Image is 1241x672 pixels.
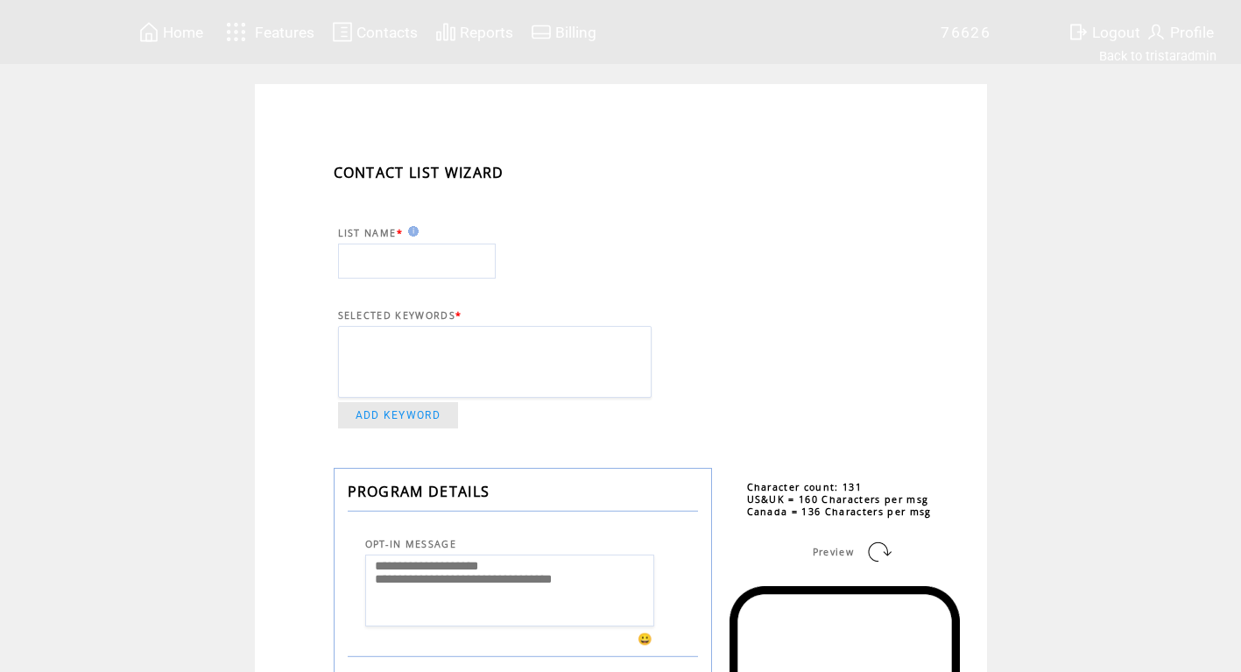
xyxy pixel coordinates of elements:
[941,24,991,41] span: 76626
[138,21,159,43] img: home.svg
[221,18,251,46] img: features.svg
[403,226,419,237] img: help.gif
[528,18,599,46] a: Billing
[163,24,203,41] span: Home
[638,631,653,647] span: 😀
[747,506,932,518] span: Canada = 136 Characters per msg
[1143,18,1216,46] a: Profile
[1170,24,1214,41] span: Profile
[1065,18,1143,46] a: Logout
[1146,21,1167,43] img: profile.svg
[329,18,420,46] a: Contacts
[334,163,504,182] span: CONTACT LIST WIZARD
[435,21,456,43] img: chart.svg
[338,227,397,239] span: LIST NAME
[338,309,456,322] span: SELECTED KEYWORDS
[747,493,929,506] span: US&UK = 160 Characters per msg
[338,402,459,428] a: ADD KEYWORD
[1092,24,1140,41] span: Logout
[218,15,317,49] a: Features
[555,24,596,41] span: Billing
[747,481,863,493] span: Character count: 131
[348,482,490,501] span: PROGRAM DETAILS
[531,21,552,43] img: creidtcard.svg
[332,21,353,43] img: contacts.svg
[460,24,513,41] span: Reports
[433,18,516,46] a: Reports
[813,546,854,558] span: Preview
[1099,48,1216,64] a: Back to tristaradmin
[365,538,457,550] span: OPT-IN MESSAGE
[255,24,314,41] span: Features
[1068,21,1089,43] img: exit.svg
[356,24,418,41] span: Contacts
[136,18,206,46] a: Home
